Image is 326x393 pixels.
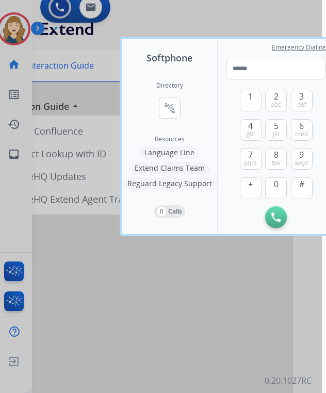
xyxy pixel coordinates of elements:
span: 2 [274,90,279,103]
button: + [240,177,262,199]
button: 8tuv [265,148,287,170]
span: def [297,101,306,109]
span: Resources [155,135,185,143]
span: + [248,178,253,190]
span: 8 [274,149,279,161]
span: 3 [299,90,304,103]
button: 0 [265,177,287,199]
button: 0Calls [154,205,185,218]
button: 1 [240,90,262,111]
p: Calls [168,207,182,216]
span: mno [295,130,308,138]
button: Extend Claims Team [129,162,210,174]
span: 6 [299,120,304,132]
button: 6mno [291,119,313,141]
span: 7 [248,149,253,161]
button: 7pqrs [240,148,262,170]
span: 0 [274,178,279,190]
span: abc [271,101,281,109]
span: 5 [274,120,279,132]
span: Emergency Dialing [272,43,326,52]
button: 5jkl [265,119,287,141]
span: ghi [246,130,255,138]
mat-icon: connect_without_contact [164,102,176,114]
span: 4 [248,120,253,132]
span: pqrs [244,159,257,167]
img: call-button [271,212,281,222]
button: 2abc [265,90,287,111]
span: wxyz [295,159,308,167]
button: Language Line [139,146,200,159]
button: 4ghi [240,119,262,141]
button: # [291,177,313,199]
span: 9 [299,149,304,161]
button: Reguard Legacy Support [122,177,217,190]
button: 9wxyz [291,148,313,170]
button: 3def [291,90,313,111]
span: jkl [273,130,279,138]
p: 0 [157,207,166,216]
span: 1 [248,90,253,103]
span: Softphone [146,51,192,65]
h2: Directory [156,81,183,90]
p: 0.20.1027RC [265,374,312,387]
span: # [299,178,304,190]
span: tuv [272,159,281,167]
